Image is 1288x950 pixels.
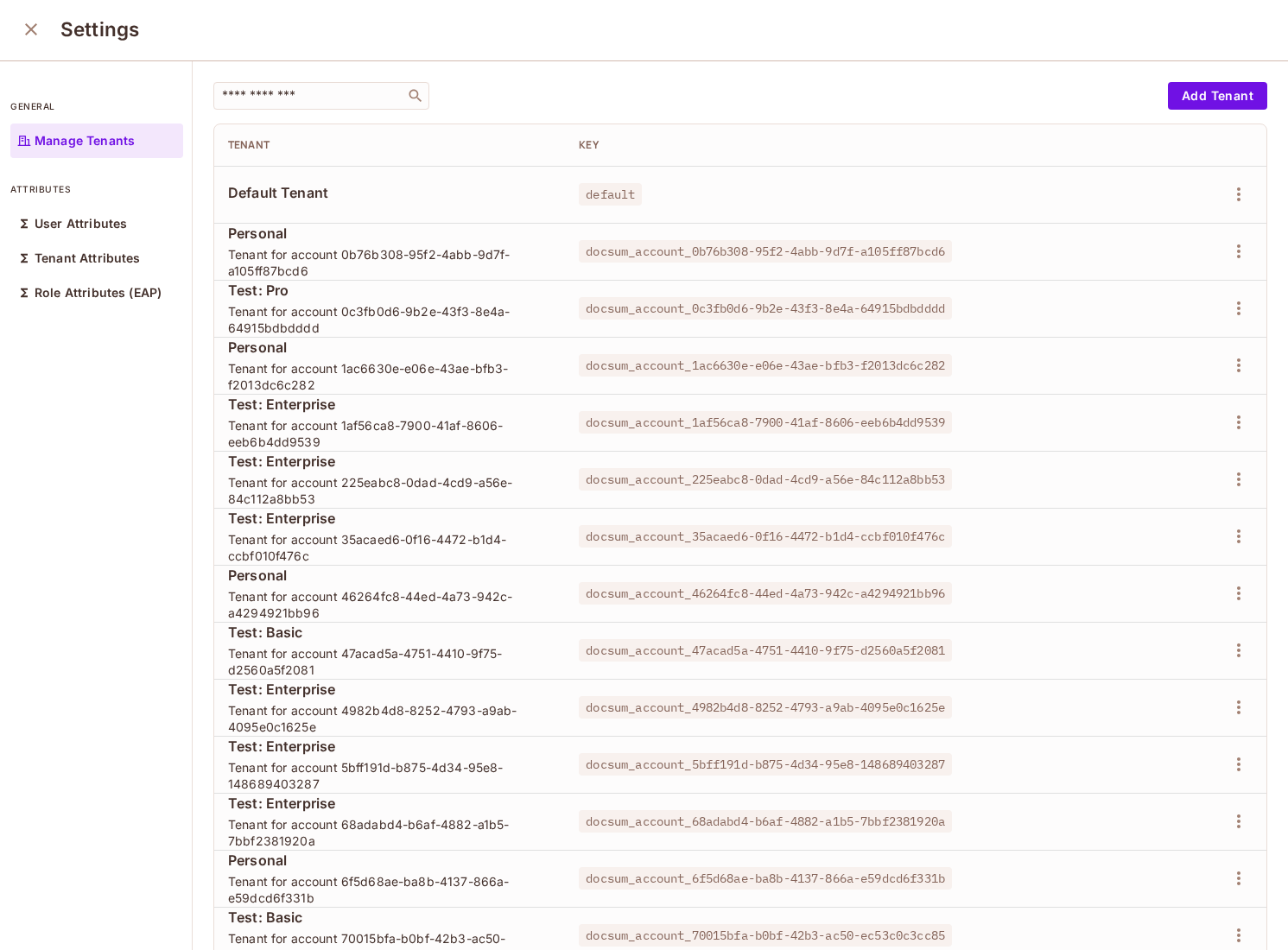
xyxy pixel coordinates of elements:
[228,417,551,450] span: Tenant for account 1af56ca8-7900-41af-8606-eeb6b4dd9539
[10,99,183,113] p: general
[228,138,551,152] div: Tenant
[579,753,952,776] span: docsum_account_5bff191d-b875-4d34-95e8-148689403287
[228,281,551,300] span: Test: Pro
[35,134,135,148] p: Manage Tenants
[228,851,551,870] span: Personal
[228,873,551,906] span: Tenant for account 6f5d68ae-ba8b-4137-866a-e59dcd6f331b
[228,531,551,564] span: Tenant for account 35acaed6-0f16-4472-b1d4-ccbf010f476c
[10,182,183,196] p: attributes
[35,251,141,265] p: Tenant Attributes
[228,395,551,414] span: Test: Enterprise
[228,452,551,471] span: Test: Enterprise
[228,588,551,621] span: Tenant for account 46264fc8-44ed-4a73-942c-a4294921bb96
[228,816,551,849] span: Tenant for account 68adabd4-b6af-4882-a1b5-7bbf2381920a
[228,338,551,357] span: Personal
[228,474,551,507] span: Tenant for account 225eabc8-0dad-4cd9-a56e-84c112a8bb53
[35,286,162,300] p: Role Attributes (EAP)
[579,696,952,719] span: docsum_account_4982b4d8-8252-4793-a9ab-4095e0c1625e
[228,509,551,528] span: Test: Enterprise
[228,908,551,927] span: Test: Basic
[228,224,551,243] span: Personal
[228,702,551,735] span: Tenant for account 4982b4d8-8252-4793-a9ab-4095e0c1625e
[579,354,952,377] span: docsum_account_1ac6630e-e06e-43ae-bfb3-f2013dc6c282
[60,17,139,41] h3: Settings
[579,183,642,206] span: default
[228,360,551,393] span: Tenant for account 1ac6630e-e06e-43ae-bfb3-f2013dc6c282
[228,183,551,202] span: Default Tenant
[579,867,952,890] span: docsum_account_6f5d68ae-ba8b-4137-866a-e59dcd6f331b
[228,566,551,585] span: Personal
[228,759,551,792] span: Tenant for account 5bff191d-b875-4d34-95e8-148689403287
[579,468,952,491] span: docsum_account_225eabc8-0dad-4cd9-a56e-84c112a8bb53
[228,246,551,279] span: Tenant for account 0b76b308-95f2-4abb-9d7f-a105ff87bcd6
[228,645,551,678] span: Tenant for account 47acad5a-4751-4410-9f75-d2560a5f2081
[228,794,551,813] span: Test: Enterprise
[1168,82,1267,110] button: Add Tenant
[579,525,952,548] span: docsum_account_35acaed6-0f16-4472-b1d4-ccbf010f476c
[579,411,952,434] span: docsum_account_1af56ca8-7900-41af-8606-eeb6b4dd9539
[14,12,48,47] button: close
[579,138,1102,152] div: Key
[35,217,127,231] p: User Attributes
[579,810,952,833] span: docsum_account_68adabd4-b6af-4882-a1b5-7bbf2381920a
[228,680,551,699] span: Test: Enterprise
[579,639,952,662] span: docsum_account_47acad5a-4751-4410-9f75-d2560a5f2081
[228,737,551,756] span: Test: Enterprise
[579,297,952,320] span: docsum_account_0c3fb0d6-9b2e-43f3-8e4a-64915bdbdddd
[579,240,952,263] span: docsum_account_0b76b308-95f2-4abb-9d7f-a105ff87bcd6
[579,924,952,947] span: docsum_account_70015bfa-b0bf-42b3-ac50-ec53c0c3cc85
[228,623,551,642] span: Test: Basic
[579,582,952,605] span: docsum_account_46264fc8-44ed-4a73-942c-a4294921bb96
[228,303,551,336] span: Tenant for account 0c3fb0d6-9b2e-43f3-8e4a-64915bdbdddd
